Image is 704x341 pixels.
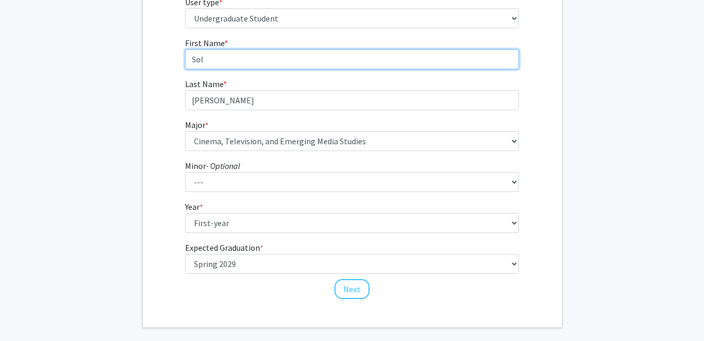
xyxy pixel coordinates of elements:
[185,119,209,131] label: Major
[206,161,240,171] i: - Optional
[185,38,224,48] span: First Name
[334,279,370,299] button: Next
[185,159,240,172] label: Minor
[185,79,223,89] span: Last Name
[8,294,45,333] iframe: Chat
[185,241,263,254] label: Expected Graduation
[185,200,203,213] label: Year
